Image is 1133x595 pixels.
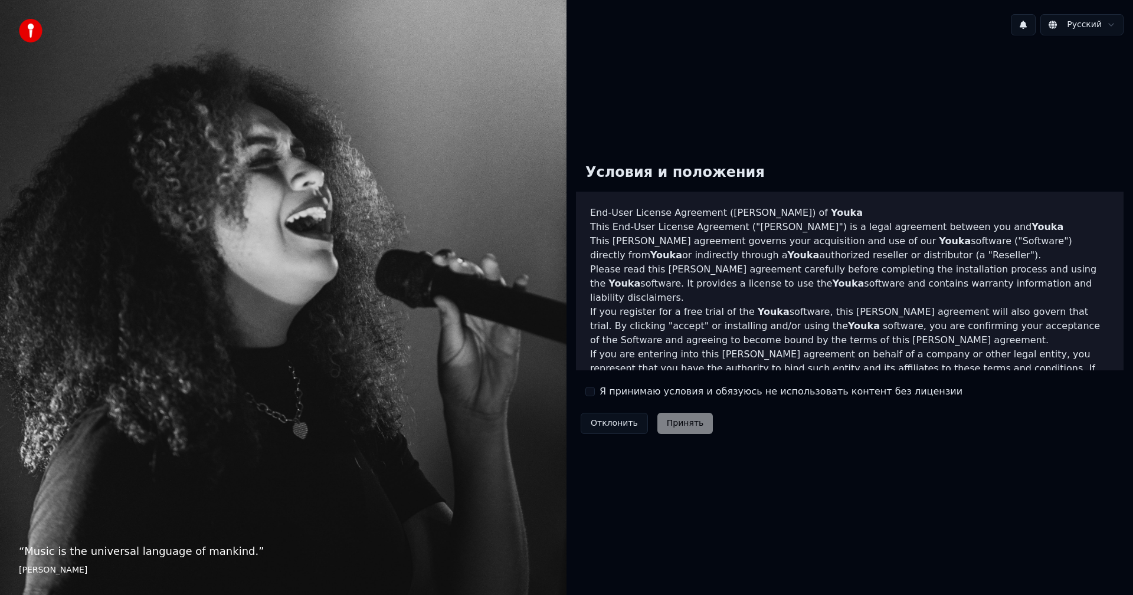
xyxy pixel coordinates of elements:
[576,154,774,192] div: Условия и положения
[581,413,648,434] button: Отклонить
[848,320,880,331] span: Youka
[590,206,1109,220] h3: End-User License Agreement ([PERSON_NAME]) of
[590,220,1109,234] p: This End-User License Agreement ("[PERSON_NAME]") is a legal agreement between you and
[608,278,640,289] span: Youka
[787,249,819,261] span: Youka
[758,306,790,317] span: Youka
[650,249,682,261] span: Youka
[600,384,962,399] label: Я принимаю условия и обязуюсь не использовать контент без лицензии
[590,234,1109,262] p: This [PERSON_NAME] agreement governs your acquisition and use of our software ("Software") direct...
[831,207,863,218] span: Youka
[939,235,971,246] span: Youka
[590,262,1109,305] p: Please read this [PERSON_NAME] agreement carefully before completing the installation process and...
[832,278,864,289] span: Youka
[590,347,1109,404] p: If you are entering into this [PERSON_NAME] agreement on behalf of a company or other legal entit...
[1032,221,1063,232] span: Youka
[590,305,1109,347] p: If you register for a free trial of the software, this [PERSON_NAME] agreement will also govern t...
[19,19,42,42] img: youka
[19,564,548,576] footer: [PERSON_NAME]
[19,543,548,560] p: “ Music is the universal language of mankind. ”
